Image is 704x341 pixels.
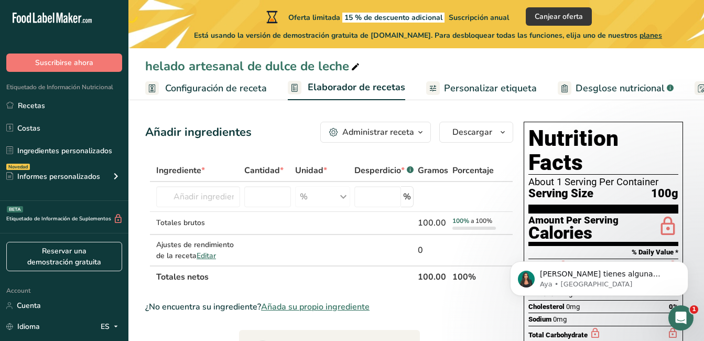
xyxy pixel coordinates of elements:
[197,251,216,261] span: Editar
[651,187,678,200] span: 100g
[418,244,448,257] div: 0
[320,122,431,143] button: Administrar receta
[528,177,678,187] div: About 1 Serving Per Container
[154,265,416,287] th: Totales netos
[444,81,537,95] span: Personalizar etiqueta
[528,315,551,323] span: Sodium
[535,11,583,22] span: Canjear oferta
[553,315,567,323] span: 0mg
[450,265,498,287] th: 100%
[145,124,252,141] div: Añadir ingredientes
[558,77,674,100] a: Desglose nutricional
[342,126,414,138] div: Administrar receta
[528,126,678,175] h1: Nutrition Facts
[528,226,619,241] div: Calories
[416,265,450,287] th: 100.00
[449,13,509,23] span: Suscripción anual
[244,164,284,177] span: Cantidad
[668,305,694,331] iframe: Intercom live chat
[528,187,593,200] span: Serving Size
[295,164,327,177] span: Unidad
[194,30,662,41] span: Está usando la versión de demostración gratuita de [DOMAIN_NAME]. Para desbloquear todas las func...
[156,186,240,207] input: Añadir ingrediente
[452,164,494,177] span: Porcentaje
[494,239,704,313] iframe: Intercom notifications mensaje
[35,57,93,68] span: Suscribirse ahora
[156,164,205,177] span: Ingrediente
[145,77,267,100] a: Configuración de receta
[308,80,405,94] span: Elaborador de recetas
[264,10,509,23] div: Oferta limitada
[156,217,240,228] div: Totales brutos
[6,317,40,336] a: Idioma
[640,30,662,40] span: planes
[418,217,448,229] div: 100.00
[6,171,100,182] div: Informes personalizados
[165,81,267,95] span: Configuración de receta
[342,13,445,23] span: 15 % de descuento adicional
[452,217,469,225] span: 100%
[471,217,492,225] span: a 100%
[156,239,240,261] div: Ajustes de rendimiento de la receta
[7,206,23,212] div: BETA
[690,305,698,314] span: 1
[439,122,513,143] button: Descargar
[528,331,588,339] span: Total Carbohydrate
[101,321,122,333] div: ES
[526,7,592,26] button: Canjear oferta
[261,301,370,313] span: Añada su propio ingrediente
[6,242,122,271] a: Reservar una demostración gratuita
[354,164,414,177] div: Desperdicio
[6,164,30,170] div: Novedad
[528,216,619,226] div: Amount Per Serving
[576,81,665,95] span: Desglose nutricional
[426,77,537,100] a: Personalizar etiqueta
[288,76,405,101] a: Elaborador de recetas
[145,301,513,313] div: ¿No encuentra su ingrediente?
[418,164,448,177] span: Gramos
[452,126,492,138] span: Descargar
[6,54,122,72] button: Suscribirse ahora
[145,57,362,76] div: helado artesanal de dulce de leche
